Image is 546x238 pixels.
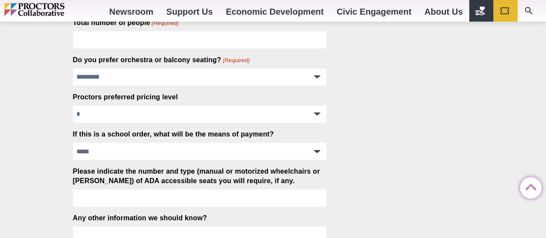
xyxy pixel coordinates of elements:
label: Total number of people [73,18,179,28]
span: (Required) [222,57,250,64]
label: Any other information we should know? [73,213,207,223]
label: Proctors preferred pricing level [73,92,178,102]
label: Please indicate the number and type (manual or motorized wheelchairs or [PERSON_NAME]) of ADA acc... [73,167,327,186]
img: Proctors logo [4,3,101,16]
label: If this is a school order, what will be the means of payment? [73,130,274,139]
a: Back to Top [520,178,537,195]
label: Do you prefer orchestra or balcony seating? [73,55,250,65]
